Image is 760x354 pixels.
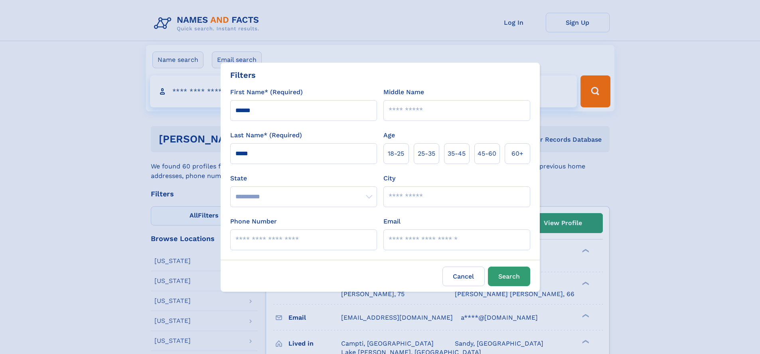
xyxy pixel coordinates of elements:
label: State [230,174,377,183]
label: Phone Number [230,217,277,226]
label: Email [383,217,401,226]
label: Cancel [442,267,485,286]
label: Age [383,131,395,140]
label: First Name* (Required) [230,87,303,97]
label: Last Name* (Required) [230,131,302,140]
span: 25‑35 [418,149,435,158]
label: City [383,174,395,183]
div: Filters [230,69,256,81]
span: 45‑60 [478,149,496,158]
label: Middle Name [383,87,424,97]
span: 18‑25 [388,149,404,158]
span: 35‑45 [448,149,466,158]
span: 60+ [511,149,523,158]
button: Search [488,267,530,286]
